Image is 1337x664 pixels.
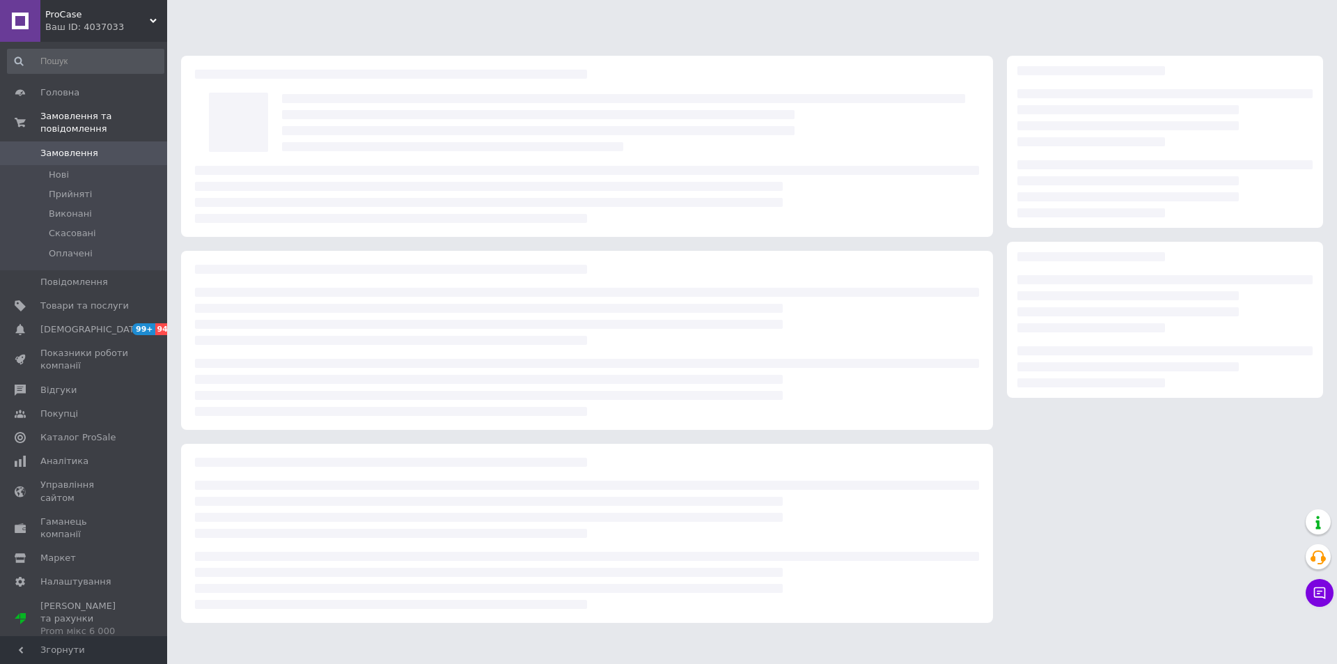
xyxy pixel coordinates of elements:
span: Аналітика [40,455,88,468]
span: Гаманець компанії [40,516,129,541]
span: Прийняті [49,188,92,201]
span: Покупці [40,408,78,420]
span: 99+ [132,323,155,335]
span: Товари та послуги [40,300,129,312]
span: Нові [49,169,69,181]
span: Показники роботи компанії [40,347,129,372]
span: Управління сайтом [40,479,129,504]
span: Оплачені [49,247,93,260]
span: Маркет [40,552,76,564]
input: Пошук [7,49,164,74]
span: Каталог ProSale [40,431,116,444]
span: Скасовані [49,227,96,240]
span: Замовлення та повідомлення [40,110,167,135]
span: Виконані [49,208,92,220]
span: Налаштування [40,576,111,588]
span: Відгуки [40,384,77,396]
button: Чат з покупцем [1306,579,1334,607]
span: Головна [40,86,79,99]
span: Замовлення [40,147,98,160]
span: 94 [155,323,171,335]
span: [PERSON_NAME] та рахунки [40,600,129,638]
span: [DEMOGRAPHIC_DATA] [40,323,143,336]
div: Ваш ID: 4037033 [45,21,167,33]
span: ProCase [45,8,150,21]
div: Prom мікс 6 000 [40,625,129,638]
span: Повідомлення [40,276,108,288]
